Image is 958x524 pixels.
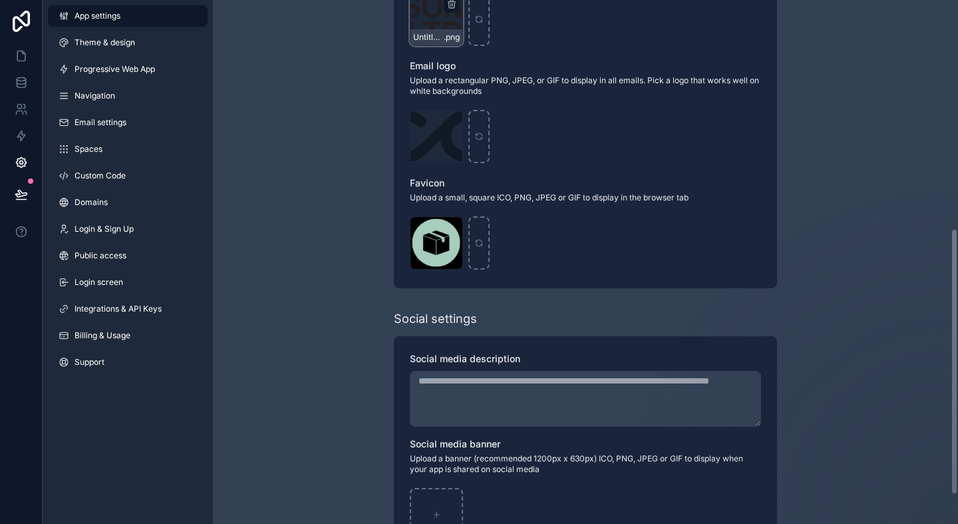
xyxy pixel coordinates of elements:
[75,117,126,128] span: Email settings
[410,60,456,71] span: Email logo
[48,5,208,27] a: App settings
[75,330,130,341] span: Billing & Usage
[75,304,162,314] span: Integrations & API Keys
[48,85,208,107] a: Navigation
[410,438,500,449] span: Social media banner
[48,245,208,266] a: Public access
[75,197,108,208] span: Domains
[394,310,477,328] div: Social settings
[48,32,208,53] a: Theme & design
[48,112,208,133] a: Email settings
[48,325,208,346] a: Billing & Usage
[410,192,761,203] span: Upload a small, square ICO, PNG, JPEG or GIF to display in the browser tab
[48,165,208,186] a: Custom Code
[410,453,761,475] span: Upload a banner (recommended 1200px x 630px) ICO, PNG, JPEG or GIF to display when your app is sh...
[75,357,104,368] span: Support
[75,144,102,154] span: Spaces
[48,272,208,293] a: Login screen
[75,224,134,234] span: Login & Sign Up
[410,353,520,364] span: Social media description
[48,59,208,80] a: Progressive Web App
[48,352,208,373] a: Support
[410,75,761,97] span: Upload a rectangular PNG, JPEG, or GIF to display in all emails. Pick a logo that works well on w...
[75,250,126,261] span: Public access
[413,32,444,43] span: Untitled-design
[48,138,208,160] a: Spaces
[410,177,444,188] span: Favicon
[75,64,155,75] span: Progressive Web App
[75,277,123,288] span: Login screen
[444,32,460,43] span: .png
[48,218,208,240] a: Login & Sign Up
[692,424,958,517] iframe: Intercom notifications message
[48,192,208,213] a: Domains
[75,11,120,21] span: App settings
[75,91,115,101] span: Navigation
[75,170,126,181] span: Custom Code
[75,37,135,48] span: Theme & design
[48,298,208,320] a: Integrations & API Keys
